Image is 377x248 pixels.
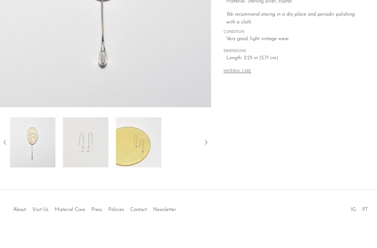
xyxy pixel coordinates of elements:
a: PT [362,207,368,212]
a: Press [91,207,102,212]
span: Very good; light vintage wear. [226,35,364,43]
a: Policies [108,207,124,212]
a: About [13,207,26,212]
img: Crystal Teardrop Earrings [10,117,55,167]
button: MATERIAL CARE [224,69,251,74]
span: DIMENSIONS [224,49,364,54]
ul: Social Medias [348,202,371,214]
ul: Quick links [10,202,179,214]
img: Crystal Teardrop Earrings [63,117,108,167]
a: Visit Us [32,207,49,212]
i: We recommend storing in a dry place and periodic polishing with a cloth. [226,12,355,25]
span: Length: 2.25 in (5.71 cm) [226,54,364,62]
a: Material Care [55,207,85,212]
span: CONDITION [224,29,364,35]
a: Contact [130,207,147,212]
a: IG [351,207,356,212]
img: Crystal Teardrop Earrings [116,117,161,167]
